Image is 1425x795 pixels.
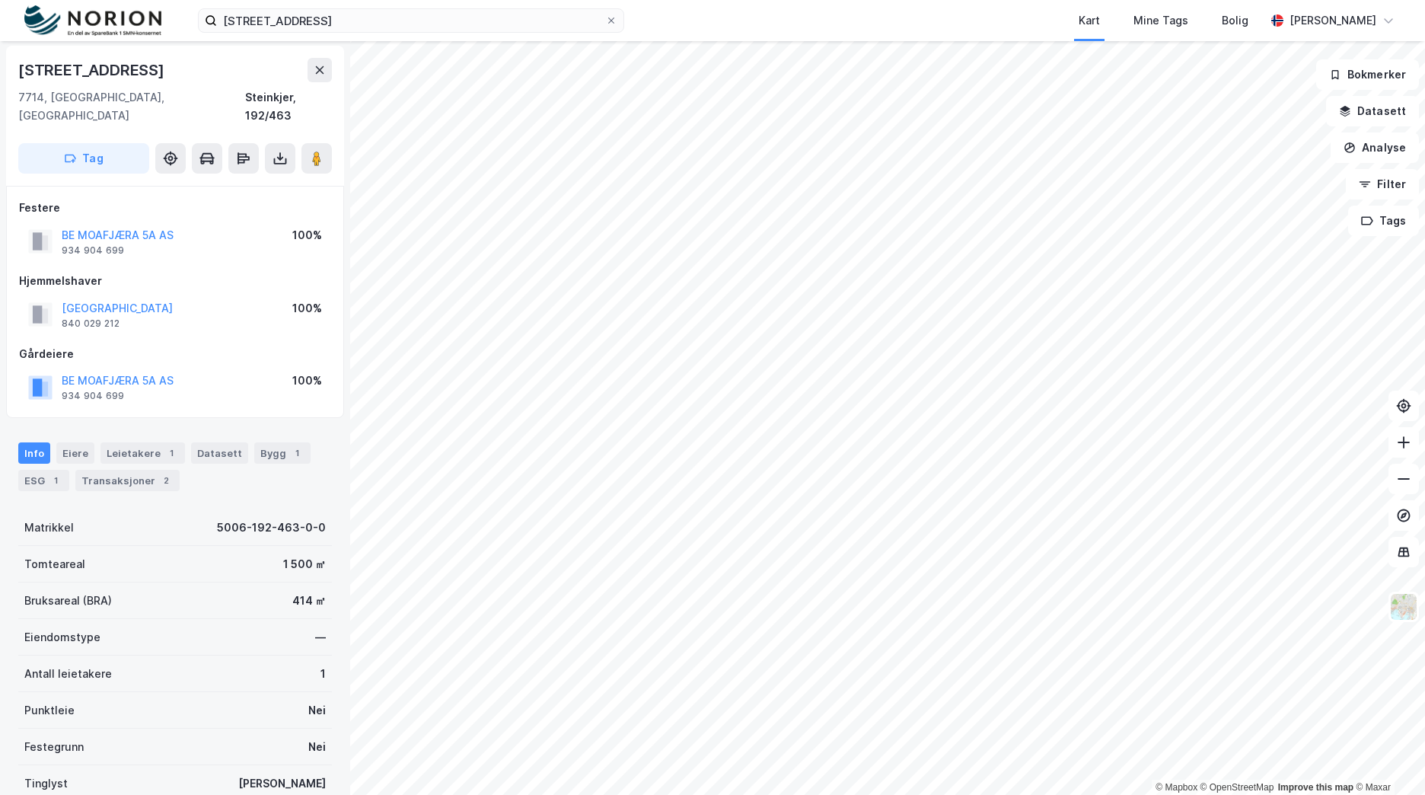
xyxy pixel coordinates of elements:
div: Nei [308,738,326,756]
div: Datasett [191,442,248,464]
input: Søk på adresse, matrikkel, gårdeiere, leietakere eller personer [217,9,605,32]
div: Bruksareal (BRA) [24,592,112,610]
div: Bolig [1222,11,1248,30]
img: norion-logo.80e7a08dc31c2e691866.png [24,5,161,37]
div: 1 [164,445,179,461]
div: Mine Tags [1133,11,1188,30]
button: Datasett [1326,96,1419,126]
a: Improve this map [1278,782,1353,793]
div: Tomteareal [24,555,85,573]
div: 7714, [GEOGRAPHIC_DATA], [GEOGRAPHIC_DATA] [18,88,245,125]
div: Gårdeiere [19,345,331,363]
div: Festere [19,199,331,217]
div: Punktleie [24,701,75,720]
div: Kontrollprogram for chat [1349,722,1425,795]
div: 100% [292,299,322,318]
button: Tag [18,143,149,174]
button: Filter [1346,169,1419,200]
div: Bygg [254,442,311,464]
div: 1 [320,665,326,683]
button: Bokmerker [1316,59,1419,90]
img: Z [1389,592,1418,621]
div: 840 029 212 [62,318,120,330]
div: Steinkjer, 192/463 [245,88,332,125]
div: 934 904 699 [62,390,124,402]
div: 100% [292,372,322,390]
div: — [315,628,326,647]
div: 1 500 ㎡ [283,555,326,573]
div: 2 [158,473,174,488]
div: [PERSON_NAME] [1290,11,1376,30]
button: Tags [1348,206,1419,236]
div: Festegrunn [24,738,84,756]
div: Kart [1079,11,1100,30]
div: Transaksjoner [75,470,180,491]
div: Leietakere [100,442,185,464]
div: 414 ㎡ [292,592,326,610]
a: Mapbox [1156,782,1197,793]
a: OpenStreetMap [1200,782,1274,793]
div: Eiere [56,442,94,464]
button: Analyse [1331,132,1419,163]
div: ESG [18,470,69,491]
div: Hjemmelshaver [19,272,331,290]
div: 934 904 699 [62,244,124,257]
div: Tinglyst [24,774,68,793]
div: [PERSON_NAME] [238,774,326,793]
div: Eiendomstype [24,628,100,647]
div: Info [18,442,50,464]
div: 100% [292,226,322,244]
div: 1 [48,473,63,488]
div: 5006-192-463-0-0 [217,519,326,537]
div: Nei [308,701,326,720]
div: [STREET_ADDRESS] [18,58,167,82]
div: Matrikkel [24,519,74,537]
div: 1 [289,445,304,461]
div: Antall leietakere [24,665,112,683]
iframe: Chat Widget [1349,722,1425,795]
